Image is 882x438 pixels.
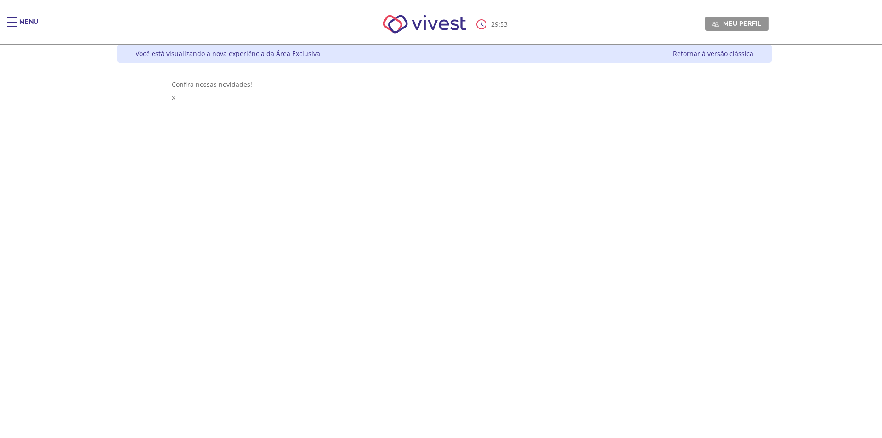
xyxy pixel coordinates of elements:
div: Vivest [110,45,772,438]
div: Confira nossas novidades! [172,80,718,89]
div: : [476,19,509,29]
div: Menu [19,17,38,36]
img: Vivest [373,5,477,44]
a: Meu perfil [705,17,769,30]
span: Meu perfil [723,19,761,28]
span: 29 [491,20,498,28]
span: 53 [500,20,508,28]
img: Meu perfil [712,21,719,28]
span: X [172,93,175,102]
div: Você está visualizando a nova experiência da Área Exclusiva [136,49,320,58]
a: Retornar à versão clássica [673,49,753,58]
